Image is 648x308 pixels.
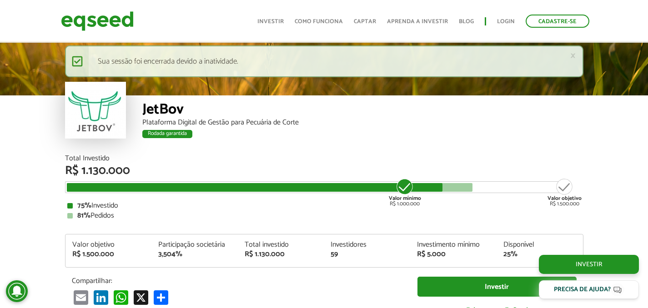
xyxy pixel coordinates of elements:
div: Investido [67,202,581,209]
div: Total Investido [65,155,583,162]
div: Total investido [245,241,317,248]
div: R$ 1.500.000 [72,251,145,258]
div: Participação societária [158,241,231,248]
div: Sua sessão foi encerrada devido a inatividade. [65,45,583,77]
div: 3,504% [158,251,231,258]
a: Captar [354,19,376,25]
img: EqSeed [61,9,134,33]
div: 59 [331,251,403,258]
a: Investir [539,255,639,274]
div: R$ 1.500.000 [548,178,582,207]
div: Rodada garantida [142,130,192,138]
a: Compartilhar [152,290,170,305]
div: R$ 1.130.000 [65,165,583,177]
a: Cadastre-se [526,15,589,28]
div: Disponível [503,241,576,248]
a: Investir [257,19,284,25]
p: Compartilhar: [72,277,404,285]
div: R$ 5.000 [417,251,490,258]
div: Plataforma Digital de Gestão para Pecuária de Corte [142,119,583,126]
a: Investir [417,277,577,297]
div: Pedidos [67,212,581,219]
strong: Valor objetivo [548,194,582,203]
a: WhatsApp [112,290,130,305]
div: JetBov [142,102,583,119]
div: Investimento mínimo [417,241,490,248]
a: × [570,51,576,60]
strong: 81% [77,209,90,222]
div: R$ 1.130.000 [245,251,317,258]
a: Blog [459,19,474,25]
strong: 75% [77,199,91,212]
a: Login [497,19,515,25]
div: R$ 1.000.000 [388,178,422,207]
div: Valor objetivo [72,241,145,248]
div: 25% [503,251,576,258]
div: Investidores [331,241,403,248]
strong: Valor mínimo [389,194,421,203]
a: X [132,290,150,305]
a: Aprenda a investir [387,19,448,25]
a: LinkedIn [92,290,110,305]
a: Como funciona [295,19,343,25]
a: Email [72,290,90,305]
